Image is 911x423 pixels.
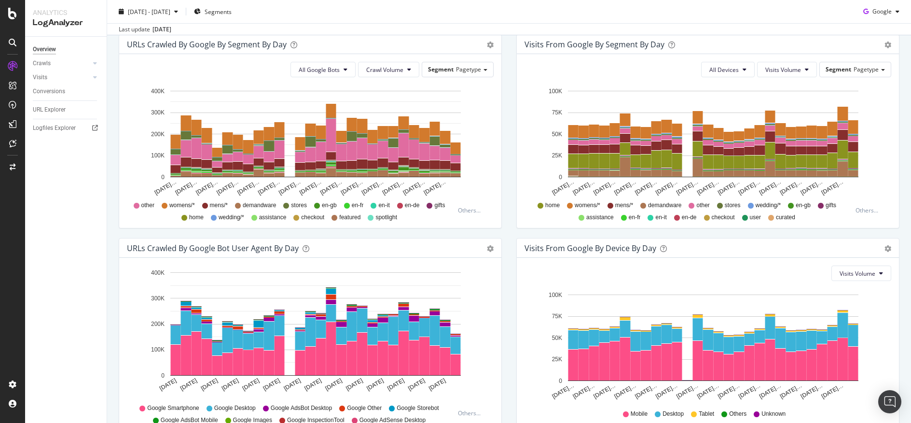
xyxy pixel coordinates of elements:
[525,40,664,49] div: Visits from Google By Segment By Day
[205,7,232,15] span: Segments
[878,390,901,413] div: Open Intercom Messenger
[291,201,307,210] span: stores
[859,4,903,19] button: Google
[339,213,360,222] span: featured
[358,62,419,77] button: Crawl Volume
[552,109,562,116] text: 75K
[699,410,714,418] span: Tablet
[115,4,182,19] button: [DATE] - [DATE]
[559,378,562,384] text: 0
[629,213,641,222] span: en-fr
[352,201,364,210] span: en-fr
[487,42,494,48] div: gear
[872,7,892,15] span: Google
[487,245,494,252] div: gear
[709,66,739,74] span: All Devices
[345,377,364,392] text: [DATE]
[283,377,302,392] text: [DATE]
[243,201,276,210] span: demandware
[458,409,485,417] div: Others...
[655,213,666,222] span: en-it
[169,201,195,210] span: womens/*
[525,243,656,253] div: Visits From Google By Device By Day
[127,266,490,400] div: A chart.
[119,25,171,34] div: Last update
[128,7,170,15] span: [DATE] - [DATE]
[366,66,403,74] span: Crawl Volume
[259,213,287,222] span: assistance
[428,65,454,73] span: Segment
[151,295,165,302] text: 300K
[586,213,614,222] span: assistance
[725,201,741,210] span: stores
[796,201,811,210] span: en-gb
[405,201,420,210] span: en-de
[210,201,228,210] span: mens/*
[552,335,562,341] text: 50K
[648,201,681,210] span: demandware
[826,65,851,73] span: Segment
[262,377,281,392] text: [DATE]
[407,377,426,392] text: [DATE]
[158,377,178,392] text: [DATE]
[33,44,56,55] div: Overview
[884,42,891,48] div: gear
[324,377,344,392] text: [DATE]
[147,404,199,412] span: Google Smartphone
[33,8,99,17] div: Analytics
[712,213,735,222] span: checkout
[189,213,204,222] span: home
[682,213,697,222] span: en-de
[456,65,481,73] span: Pagetype
[525,85,888,197] svg: A chart.
[200,377,219,392] text: [DATE]
[884,245,891,252] div: gear
[831,266,891,281] button: Visits Volume
[756,201,781,210] span: wedding/*
[33,72,47,83] div: Visits
[33,72,90,83] a: Visits
[241,377,261,392] text: [DATE]
[696,201,709,210] span: other
[221,377,240,392] text: [DATE]
[151,269,165,276] text: 400K
[776,213,795,222] span: curated
[214,404,256,412] span: Google Desktop
[127,85,490,197] svg: A chart.
[549,292,562,298] text: 100K
[826,201,836,210] span: gifts
[33,123,100,133] a: Logfiles Explorer
[663,410,684,418] span: Desktop
[434,201,445,210] span: gifts
[545,201,560,210] span: home
[375,213,397,222] span: spotlight
[33,105,66,115] div: URL Explorer
[552,131,562,138] text: 50K
[151,152,165,159] text: 100K
[151,321,165,327] text: 200K
[190,4,235,19] button: Segments
[33,58,90,69] a: Crawls
[701,62,755,77] button: All Devices
[152,25,171,34] div: [DATE]
[33,86,100,97] a: Conversions
[33,123,76,133] div: Logfiles Explorer
[219,213,244,222] span: wedding/*
[729,410,746,418] span: Others
[552,313,562,320] text: 75K
[299,66,340,74] span: All Google Bots
[33,17,99,28] div: LogAnalyzer
[365,377,385,392] text: [DATE]
[141,201,154,210] span: other
[33,105,100,115] a: URL Explorer
[386,377,405,392] text: [DATE]
[127,243,299,253] div: URLs Crawled by Google bot User Agent By Day
[854,65,879,73] span: Pagetype
[575,201,600,210] span: womens/*
[552,152,562,159] text: 25K
[33,44,100,55] a: Overview
[151,347,165,353] text: 100K
[161,174,165,181] text: 0
[840,269,875,278] span: Visits Volume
